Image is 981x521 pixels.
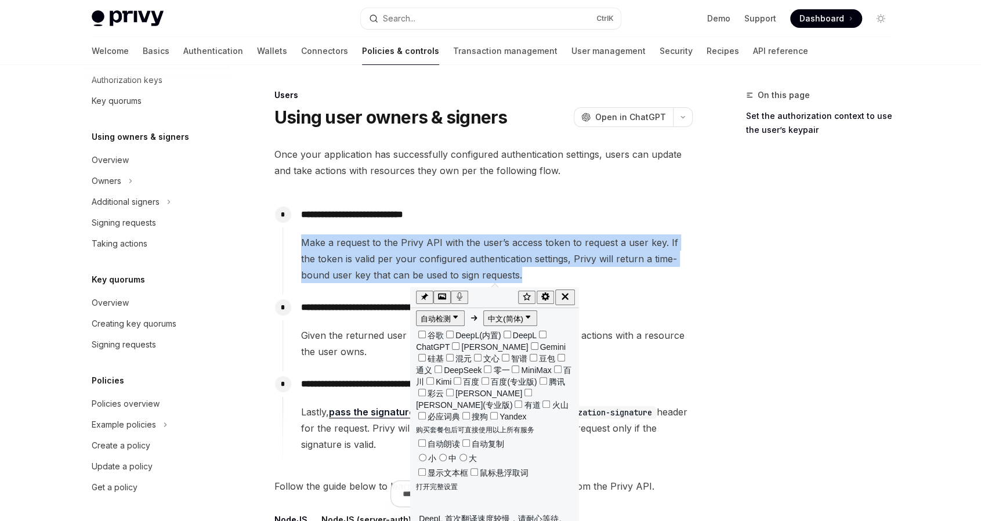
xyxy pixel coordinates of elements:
a: Signing requests [82,212,231,233]
a: Authentication [183,37,243,65]
button: Open in ChatGPT [574,107,673,127]
button: Toggle Owners section [82,171,231,191]
div: Overview [92,153,129,167]
a: Welcome [92,37,129,65]
a: Dashboard [790,9,862,28]
a: Overview [82,292,231,313]
button: Open search [361,8,621,29]
a: User management [571,37,646,65]
input: Ask a question... [403,481,552,506]
span: Once your application has successfully configured authentication settings, users can update and t... [274,146,693,179]
a: Key quorums [82,91,231,111]
a: Security [660,37,693,65]
a: Creating key quorums [82,313,231,334]
a: Taking actions [82,233,231,254]
button: Toggle dark mode [871,9,890,28]
a: Recipes [707,37,739,65]
div: Search... [383,12,415,26]
div: Key quorums [92,94,142,108]
div: Owners [92,174,121,188]
button: Toggle Additional signers section [82,191,231,212]
span: Open in ChatGPT [595,111,666,123]
a: API reference [753,37,808,65]
h1: Using user owners & signers [274,107,508,128]
a: Get a policy [82,477,231,498]
div: Policies overview [92,397,160,411]
div: Overview [92,296,129,310]
span: Dashboard [799,13,844,24]
div: Additional signers [92,195,160,209]
span: Given the returned user key, to update or take actions with a resource the user owns. [301,327,692,360]
a: Demo [707,13,730,24]
button: Toggle Example policies section [82,414,231,435]
div: Signing requests [92,338,156,352]
code: privy-authorization-signature [513,406,657,419]
a: Overview [82,150,231,171]
h5: Key quorums [92,273,145,287]
a: Update a policy [82,456,231,477]
span: Lastly, from the user key in a header for the request. Privy will verify the signature and execut... [301,404,692,453]
div: Create a policy [92,439,150,453]
div: Example policies [92,418,156,432]
h5: Using owners & signers [92,130,189,144]
div: Users [274,89,693,101]
h5: Policies [92,374,124,388]
a: Connectors [301,37,348,65]
div: Get a policy [92,480,137,494]
div: Creating key quorums [92,317,176,331]
a: Policies overview [82,393,231,414]
span: Make a request to the Privy API with the user’s access token to request a user key. If the token ... [301,234,692,283]
div: Taking actions [92,237,147,251]
a: Signing requests [82,334,231,355]
a: Set the authorization context to use the user’s keypair [746,107,899,139]
a: pass the signature [329,406,415,418]
span: On this page [758,88,810,102]
a: Policies & controls [362,37,439,65]
a: Support [744,13,776,24]
div: Update a policy [92,460,153,473]
a: Create a policy [82,435,231,456]
div: Signing requests [92,216,156,230]
a: Transaction management [453,37,558,65]
a: Wallets [257,37,287,65]
img: light logo [92,10,164,27]
span: Ctrl K [596,14,614,23]
a: Basics [143,37,169,65]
